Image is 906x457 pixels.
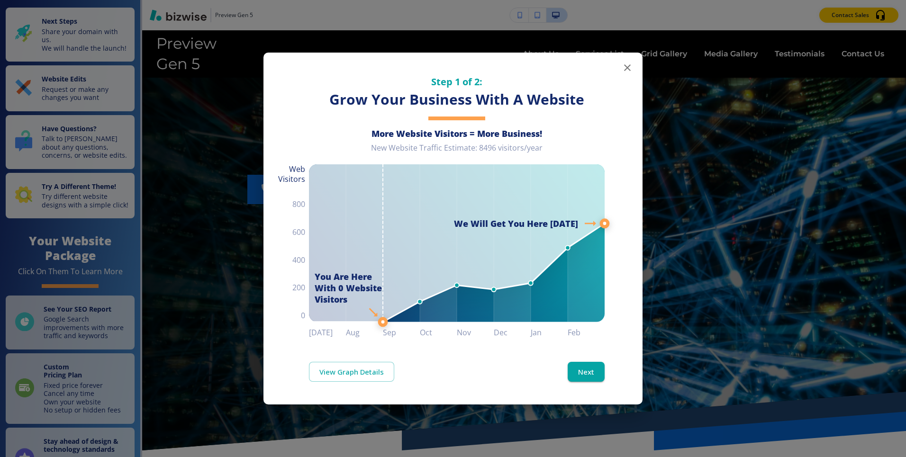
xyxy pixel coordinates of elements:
h6: Feb [568,326,605,339]
h6: Oct [420,326,457,339]
h6: Jan [531,326,568,339]
h6: [DATE] [309,326,346,339]
h5: Step 1 of 2: [309,75,605,88]
a: View Graph Details [309,362,394,382]
h3: Grow Your Business With A Website [309,90,605,109]
h6: Aug [346,326,383,339]
h6: Sep [383,326,420,339]
div: New Website Traffic Estimate: 8496 visitors/year [309,143,605,161]
h6: Dec [494,326,531,339]
h6: More Website Visitors = More Business! [309,128,605,139]
button: Next [568,362,605,382]
h6: Nov [457,326,494,339]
